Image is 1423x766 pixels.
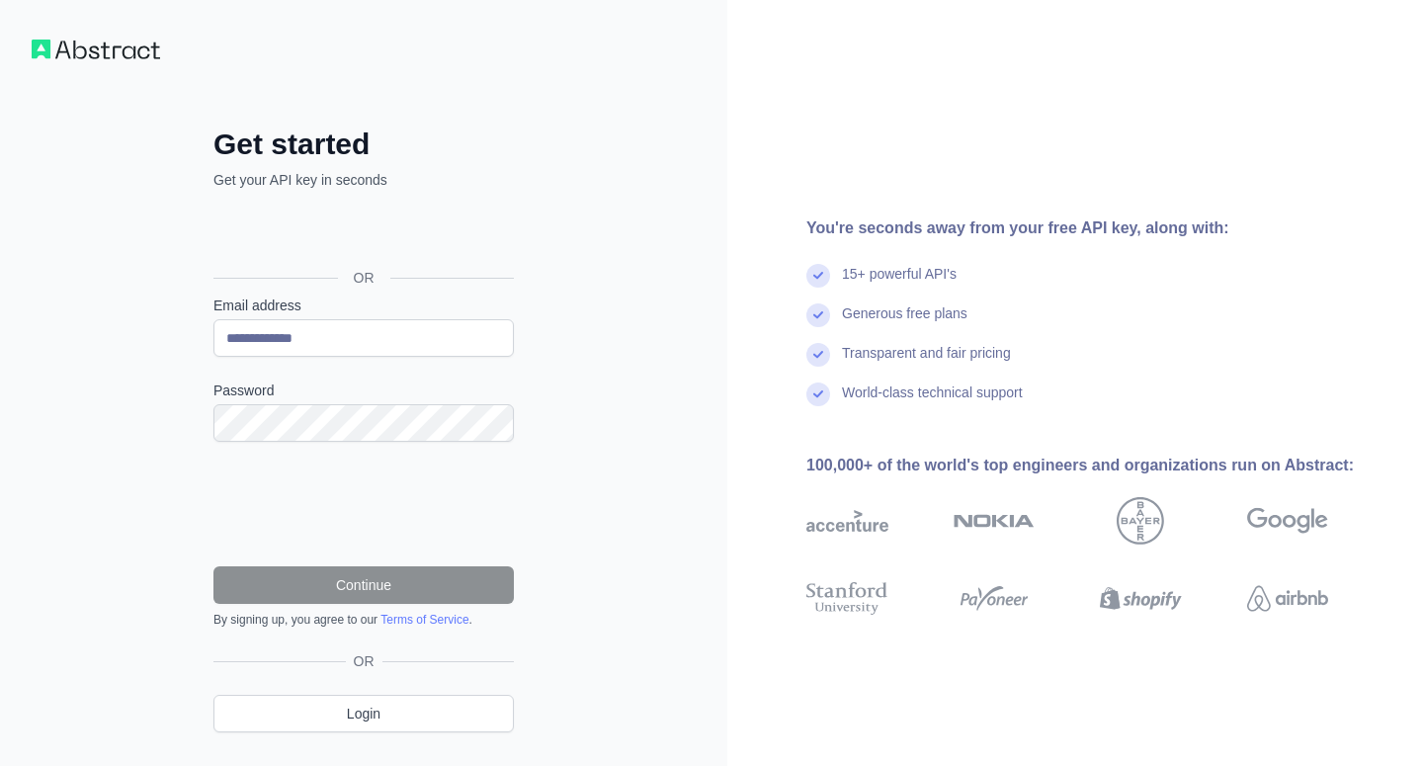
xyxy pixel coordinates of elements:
div: Transparent and fair pricing [842,343,1011,383]
img: shopify [1100,578,1182,619]
img: payoneer [954,578,1036,619]
div: 100,000+ of the world's top engineers and organizations run on Abstract: [806,454,1391,477]
button: Continue [213,566,514,604]
img: check mark [806,383,830,406]
p: Get your API key in seconds [213,170,514,190]
div: Sign in with Google. Opens in new tab [213,212,510,255]
img: accenture [806,497,888,545]
div: 15+ powerful API's [842,264,957,303]
div: You're seconds away from your free API key, along with: [806,216,1391,240]
img: check mark [806,303,830,327]
div: World-class technical support [842,383,1023,422]
span: OR [338,268,390,288]
img: nokia [954,497,1036,545]
h2: Get started [213,127,514,162]
iframe: reCAPTCHA [213,466,514,543]
img: google [1247,497,1329,545]
span: OR [346,651,382,671]
img: bayer [1117,497,1164,545]
img: stanford university [806,578,888,619]
div: By signing up, you agree to our . [213,612,514,628]
a: Login [213,695,514,732]
label: Password [213,381,514,400]
a: Terms of Service [380,613,468,627]
img: check mark [806,343,830,367]
label: Email address [213,296,514,315]
img: airbnb [1247,578,1329,619]
iframe: Sign in with Google Button [204,212,520,255]
img: Workflow [32,40,160,59]
div: Generous free plans [842,303,967,343]
img: check mark [806,264,830,288]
